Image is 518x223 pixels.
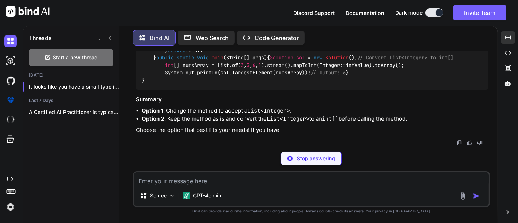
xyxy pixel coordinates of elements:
button: Invite Team [453,5,506,20]
img: GPT-4o mini [183,192,190,199]
strong: Option 1 [142,107,163,114]
h2: Last 7 Days [23,98,119,103]
button: Documentation [346,9,384,17]
img: darkChat [4,35,17,47]
span: Start a new thread [53,54,98,61]
img: dislike [477,140,483,146]
img: settings [4,201,17,213]
img: like [467,140,472,146]
img: premium [4,94,17,106]
p: Choose the option that best fits your needs! If you have [136,126,488,134]
span: Solution [270,55,293,61]
span: 1 [258,62,261,69]
img: attachment [459,192,467,200]
p: Code Generator [255,34,299,42]
img: cloudideIcon [4,114,17,126]
img: copy [456,140,462,146]
span: Discord Support [293,10,335,16]
p: Web Search [196,34,229,42]
span: 6 [252,62,255,69]
span: public [156,55,174,61]
span: main [212,55,223,61]
span: // Convert List<Integer> to int[] [357,55,454,61]
p: It looks like you have a small typo in y... [29,83,119,90]
li: : Change the method to accept a . [142,107,488,115]
img: Pick Models [169,193,175,199]
span: Dark mode [395,9,423,16]
code: List<Integer> [247,107,290,114]
code: int[] [322,115,338,122]
img: Bind AI [6,6,50,17]
h1: Threads [29,34,52,42]
span: (String[] args) [223,55,267,61]
li: : Keep the method as is and convert the to an before calling the method. [142,115,488,123]
button: Discord Support [293,9,335,17]
p: Stop answering [297,155,335,162]
span: 3 [247,62,250,69]
span: static [177,55,194,61]
span: = [308,55,311,61]
h2: [DATE] [23,72,119,78]
p: A Certified AI Practitioner is typically someone... [29,109,119,116]
h3: Summary [136,95,488,104]
span: // Output: 6 [311,70,346,76]
p: Bind can provide inaccurate information, including about people. Always double-check its answers.... [133,208,490,214]
p: GPT-4o min.. [193,192,224,199]
span: int [165,62,174,69]
span: Documentation [346,10,384,16]
img: darkAi-studio [4,55,17,67]
p: Bind AI [150,34,169,42]
p: Source [150,192,167,199]
span: void [197,55,209,61]
code: List<Integer> [267,115,309,122]
span: Solution [325,55,349,61]
span: new [314,55,322,61]
img: icon [473,192,480,200]
img: githubDark [4,74,17,87]
strong: Option 2 [142,115,164,122]
span: 3 [241,62,244,69]
span: sol [296,55,305,61]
